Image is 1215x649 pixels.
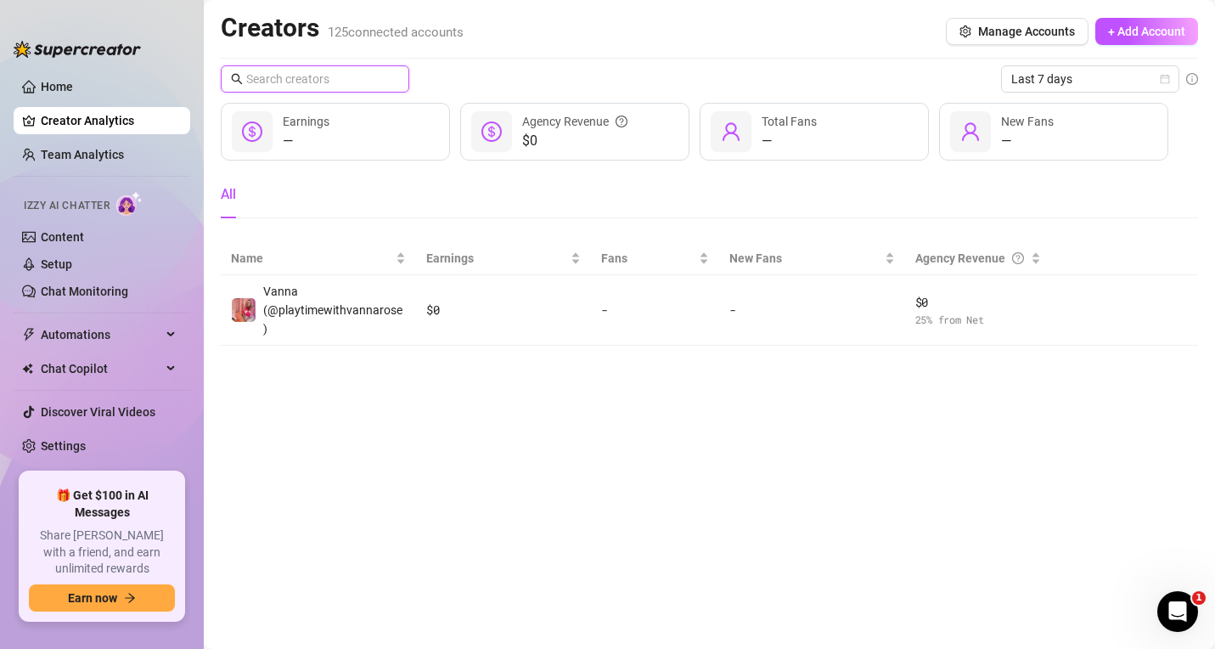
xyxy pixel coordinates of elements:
span: Earn now [68,591,117,605]
div: — [283,131,329,151]
span: $ 0 [915,293,1042,312]
img: Vanna (@playtimewithvannarose) [232,298,256,322]
div: — [762,131,817,151]
a: Team Analytics [41,148,124,161]
span: question-circle [1012,249,1024,268]
span: Izzy AI Chatter [24,198,110,214]
button: + Add Account [1095,18,1198,45]
span: Earnings [283,115,329,128]
span: dollar-circle [242,121,262,142]
span: Chat Copilot [41,355,161,382]
span: Vanna (@playtimewithvannarose) [263,285,402,336]
button: Earn nowarrow-right [29,584,175,612]
h2: Creators [221,12,464,44]
a: Chat Monitoring [41,285,128,298]
img: logo-BBDzfeDw.svg [14,41,141,58]
span: dollar-circle [481,121,502,142]
span: Total Fans [762,115,817,128]
span: search [231,73,243,85]
img: AI Chatter [116,191,143,216]
span: Automations [41,321,161,348]
span: info-circle [1186,73,1198,85]
iframe: Intercom live chat [1157,591,1198,632]
span: calendar [1160,74,1170,84]
th: New Fans [719,242,904,275]
img: Chat Copilot [22,363,33,375]
span: 🎁 Get $100 in AI Messages [29,488,175,521]
th: Earnings [416,242,590,275]
div: - [601,301,710,319]
button: Manage Accounts [946,18,1088,45]
span: thunderbolt [22,328,36,341]
span: Manage Accounts [978,25,1075,38]
span: Earnings [426,249,566,268]
span: arrow-right [124,592,136,604]
div: Agency Revenue [915,249,1028,268]
span: New Fans [729,249,880,268]
a: Creator Analytics [41,107,177,134]
input: Search creators [246,70,385,88]
div: — [1001,131,1054,151]
span: 125 connected accounts [328,25,464,40]
a: Discover Viral Videos [41,405,155,419]
div: Agency Revenue [522,112,627,131]
span: Name [231,249,392,268]
div: $ 0 [426,301,580,319]
span: Share [PERSON_NAME] with a friend, and earn unlimited rewards [29,528,175,578]
span: 25 % from Net [915,312,1042,328]
a: Content [41,230,84,244]
span: Fans [601,249,696,268]
th: Name [221,242,416,275]
span: setting [959,25,971,37]
span: Last 7 days [1011,66,1169,92]
span: $0 [522,131,627,151]
a: Setup [41,257,72,271]
span: question-circle [616,112,627,131]
span: user [960,121,981,142]
th: Fans [591,242,720,275]
span: + Add Account [1108,25,1185,38]
a: Home [41,80,73,93]
div: All [221,184,236,205]
span: New Fans [1001,115,1054,128]
span: user [721,121,741,142]
span: 1 [1192,591,1206,605]
a: Settings [41,439,86,453]
div: - [729,301,894,319]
